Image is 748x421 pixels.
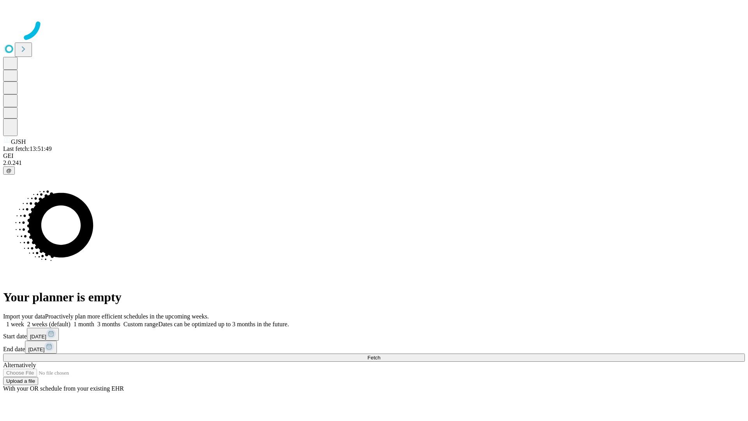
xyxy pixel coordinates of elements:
[6,168,12,173] span: @
[97,321,120,327] span: 3 months
[3,290,745,304] h1: Your planner is empty
[3,313,45,320] span: Import your data
[3,152,745,159] div: GEI
[30,334,46,340] span: [DATE]
[27,328,59,341] button: [DATE]
[367,355,380,361] span: Fetch
[3,159,745,166] div: 2.0.241
[3,377,38,385] button: Upload a file
[25,341,57,354] button: [DATE]
[6,321,24,327] span: 1 week
[3,362,36,368] span: Alternatively
[27,321,71,327] span: 2 weeks (default)
[45,313,209,320] span: Proactively plan more efficient schedules in the upcoming weeks.
[11,138,26,145] span: GJSH
[74,321,94,327] span: 1 month
[3,145,52,152] span: Last fetch: 13:51:49
[3,341,745,354] div: End date
[28,347,44,352] span: [DATE]
[158,321,289,327] span: Dates can be optimized up to 3 months in the future.
[3,166,15,175] button: @
[123,321,158,327] span: Custom range
[3,328,745,341] div: Start date
[3,385,124,392] span: With your OR schedule from your existing EHR
[3,354,745,362] button: Fetch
